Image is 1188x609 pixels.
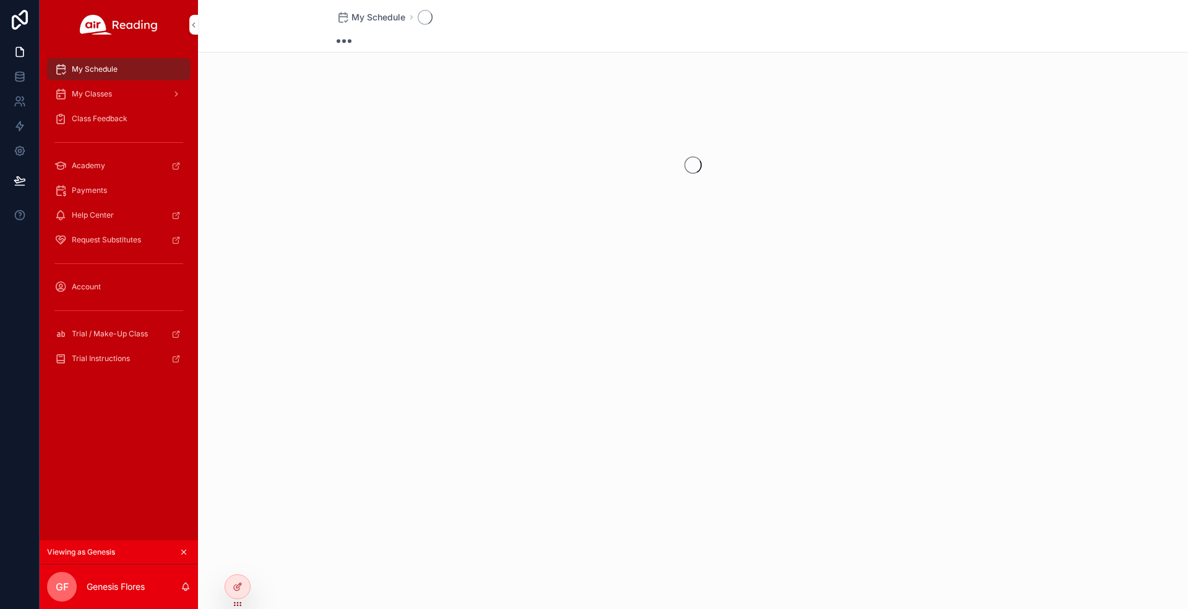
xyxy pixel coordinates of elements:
span: Academy [72,161,105,171]
span: My Classes [72,89,112,99]
span: My Schedule [351,11,405,23]
span: Class Feedback [72,114,127,124]
span: Trial Instructions [72,354,130,364]
a: Request Substitutes [47,229,191,251]
div: scrollable content [40,49,198,386]
span: Account [72,282,101,292]
a: My Schedule [47,58,191,80]
span: My Schedule [72,64,118,74]
a: Payments [47,179,191,202]
p: Genesis Flores [87,581,145,593]
a: Help Center [47,204,191,226]
span: Payments [72,185,107,195]
span: Help Center [72,210,114,220]
img: App logo [80,15,158,35]
a: Class Feedback [47,108,191,130]
a: Trial Instructions [47,347,191,370]
span: Trial / Make-Up Class [72,329,148,339]
a: Trial / Make-Up Class [47,323,191,345]
a: Account [47,276,191,298]
a: Academy [47,155,191,177]
span: Viewing as Genesis [47,547,115,557]
a: My Schedule [337,11,405,23]
span: GF [56,579,69,594]
a: My Classes [47,83,191,105]
span: Request Substitutes [72,235,141,245]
